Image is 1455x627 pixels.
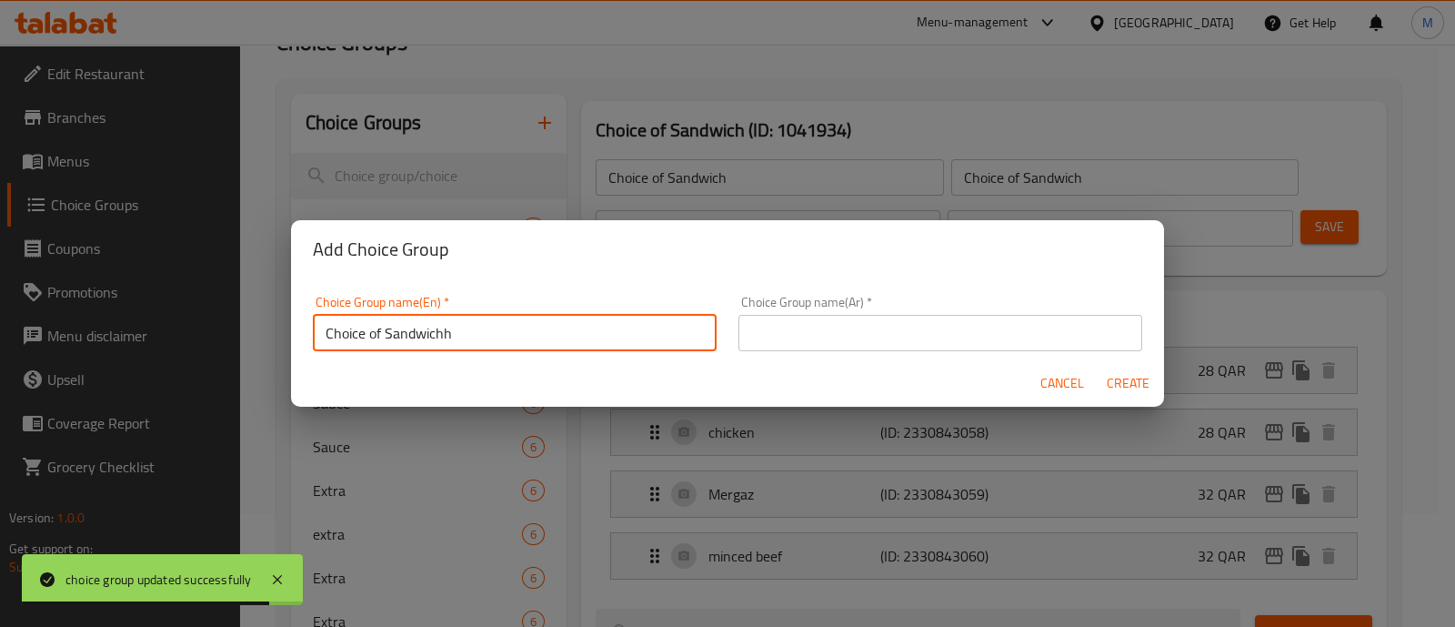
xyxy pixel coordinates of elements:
[65,570,252,590] div: choice group updated successfully
[313,315,717,351] input: Please enter Choice Group name(en)
[1033,367,1091,400] button: Cancel
[313,235,1142,264] h2: Add Choice Group
[1106,372,1149,395] span: Create
[738,315,1142,351] input: Please enter Choice Group name(ar)
[1040,372,1084,395] span: Cancel
[1099,367,1157,400] button: Create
